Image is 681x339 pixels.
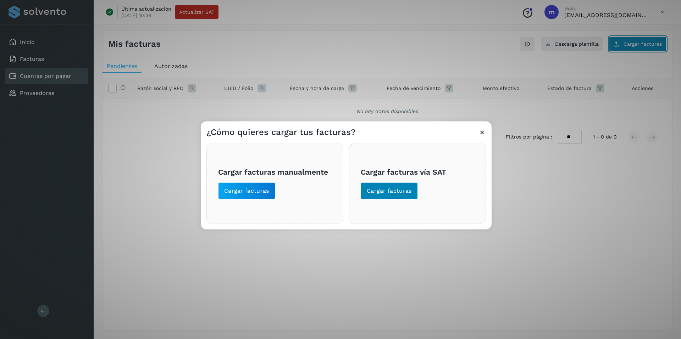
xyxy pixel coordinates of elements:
span: Cargar facturas [367,187,412,194]
button: Cargar facturas [218,182,275,199]
button: Cargar facturas [361,182,418,199]
span: Cargar facturas [224,187,269,194]
h3: Cargar facturas vía SAT [361,168,474,176]
h3: Cargar facturas manualmente [218,168,332,176]
h3: ¿Cómo quieres cargar tus facturas? [206,127,355,137]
